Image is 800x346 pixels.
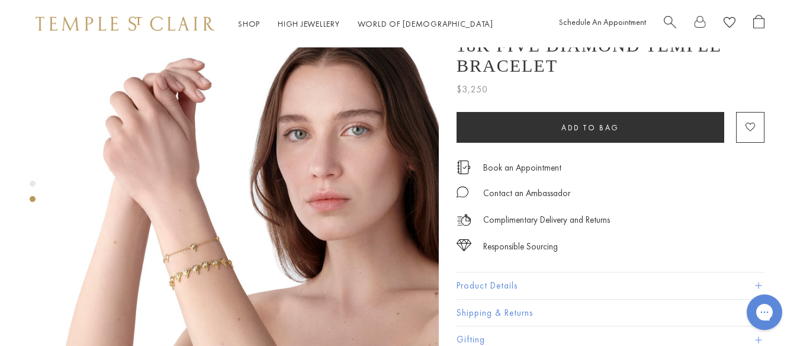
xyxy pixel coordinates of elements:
a: View Wishlist [724,15,735,33]
h1: 18K Five Diamond Temple Bracelet [457,36,764,76]
div: Responsible Sourcing [483,239,558,254]
img: icon_sourcing.svg [457,239,471,251]
a: World of [DEMOGRAPHIC_DATA]World of [DEMOGRAPHIC_DATA] [358,18,493,29]
img: MessageIcon-01_2.svg [457,186,468,198]
a: ShopShop [238,18,260,29]
div: Contact an Ambassador [483,186,570,201]
span: Add to bag [561,123,619,133]
iframe: Gorgias live chat messenger [741,290,788,334]
button: Add to bag [457,112,724,143]
img: icon_delivery.svg [457,213,471,228]
button: Product Details [457,273,764,299]
img: Temple St. Clair [36,17,214,31]
img: icon_appointment.svg [457,161,471,174]
a: Search [664,15,676,33]
a: High JewelleryHigh Jewellery [278,18,340,29]
a: Open Shopping Bag [753,15,764,33]
button: Shipping & Returns [457,300,764,326]
p: Complimentary Delivery and Returns [483,213,610,228]
a: Book an Appointment [483,161,561,174]
nav: Main navigation [238,17,493,31]
div: Product gallery navigation [30,178,36,212]
a: Schedule An Appointment [559,17,646,27]
span: $3,250 [457,82,488,97]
